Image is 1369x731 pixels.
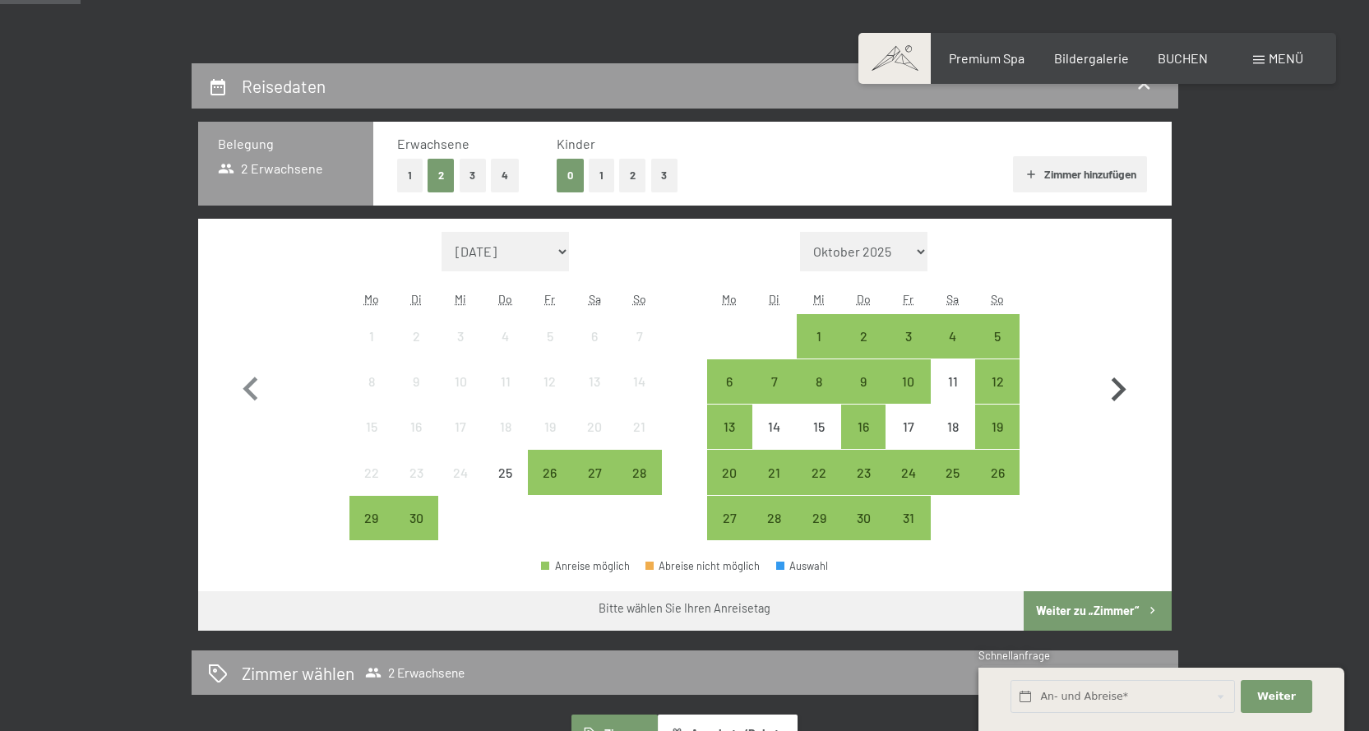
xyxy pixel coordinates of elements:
div: 8 [351,375,392,416]
div: Anreise nicht möglich [617,359,661,404]
div: 15 [351,420,392,461]
div: Anreise nicht möglich [438,314,483,359]
div: 26 [530,466,571,507]
div: Anreise möglich [886,359,930,404]
div: Anreise möglich [886,496,930,540]
div: Fri Oct 03 2025 [886,314,930,359]
h3: Belegung [218,135,354,153]
div: Sat Oct 11 2025 [931,359,975,404]
div: Anreise möglich [841,496,886,540]
button: Vorheriger Monat [227,232,275,541]
div: 10 [440,375,481,416]
div: 18 [485,420,526,461]
div: Fri Oct 31 2025 [886,496,930,540]
abbr: Montag [722,292,737,306]
div: Wed Oct 29 2025 [797,496,841,540]
div: Mon Sep 15 2025 [349,405,394,449]
div: Wed Sep 17 2025 [438,405,483,449]
div: Fri Oct 10 2025 [886,359,930,404]
div: Anreise nicht möglich [886,405,930,449]
div: Tue Oct 28 2025 [752,496,797,540]
div: Anreise möglich [394,496,438,540]
div: 14 [618,375,659,416]
div: Tue Oct 21 2025 [752,450,797,494]
div: Sun Oct 19 2025 [975,405,1020,449]
div: 17 [887,420,928,461]
div: Anreise möglich [528,450,572,494]
div: Anreise möglich [841,314,886,359]
div: Thu Oct 16 2025 [841,405,886,449]
div: 22 [798,466,839,507]
div: Anreise möglich [975,359,1020,404]
div: Anreise möglich [797,359,841,404]
button: 1 [397,159,423,192]
span: Weiter [1257,689,1296,704]
div: Anreise nicht möglich [394,450,438,494]
h2: Reisedaten [242,76,326,96]
div: 12 [977,375,1018,416]
div: Mon Sep 08 2025 [349,359,394,404]
div: Mon Sep 01 2025 [349,314,394,359]
div: Anreise möglich [886,450,930,494]
div: 6 [709,375,750,416]
div: Anreise nicht möglich [349,359,394,404]
div: Anreise nicht möglich [483,314,528,359]
div: Anreise nicht möglich [617,314,661,359]
div: Anreise möglich [707,496,752,540]
div: 1 [351,330,392,371]
div: 9 [843,375,884,416]
div: 13 [709,420,750,461]
a: Premium Spa [949,50,1024,66]
div: Anreise möglich [617,450,661,494]
div: Thu Oct 23 2025 [841,450,886,494]
div: Thu Sep 18 2025 [483,405,528,449]
div: Wed Sep 10 2025 [438,359,483,404]
div: Anreise möglich [797,496,841,540]
div: 11 [932,375,974,416]
div: Wed Oct 01 2025 [797,314,841,359]
div: Tue Sep 30 2025 [394,496,438,540]
div: Anreise nicht möglich [617,405,661,449]
div: Bitte wählen Sie Ihren Anreisetag [599,600,770,617]
div: Tue Sep 16 2025 [394,405,438,449]
span: 2 Erwachsene [365,664,465,681]
div: Mon Sep 29 2025 [349,496,394,540]
abbr: Donnerstag [498,292,512,306]
div: Mon Oct 27 2025 [707,496,752,540]
div: 13 [574,375,615,416]
div: Anreise nicht möglich [438,450,483,494]
div: 25 [485,466,526,507]
span: Kinder [557,136,595,151]
h2: Zimmer wählen [242,661,354,685]
div: Anreise möglich [707,359,752,404]
div: 3 [887,330,928,371]
span: Schnellanfrage [978,649,1050,662]
div: Anreise nicht möglich [394,405,438,449]
div: Sat Sep 13 2025 [572,359,617,404]
div: 12 [530,375,571,416]
div: 16 [395,420,437,461]
div: 25 [932,466,974,507]
abbr: Freitag [544,292,555,306]
button: 3 [460,159,487,192]
div: 24 [440,466,481,507]
div: Wed Sep 24 2025 [438,450,483,494]
div: Fri Sep 19 2025 [528,405,572,449]
div: 26 [977,466,1018,507]
div: 4 [485,330,526,371]
div: Wed Oct 15 2025 [797,405,841,449]
div: Anreise nicht möglich [349,450,394,494]
div: 31 [887,511,928,553]
abbr: Sonntag [991,292,1004,306]
div: Anreise nicht möglich [528,359,572,404]
div: Thu Oct 09 2025 [841,359,886,404]
div: Anreise möglich [931,314,975,359]
div: Mon Oct 06 2025 [707,359,752,404]
div: Anreise möglich [841,450,886,494]
div: Sun Oct 05 2025 [975,314,1020,359]
div: Sun Sep 07 2025 [617,314,661,359]
div: Anreise möglich [841,405,886,449]
div: Fri Oct 24 2025 [886,450,930,494]
div: Fri Oct 17 2025 [886,405,930,449]
div: 28 [618,466,659,507]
